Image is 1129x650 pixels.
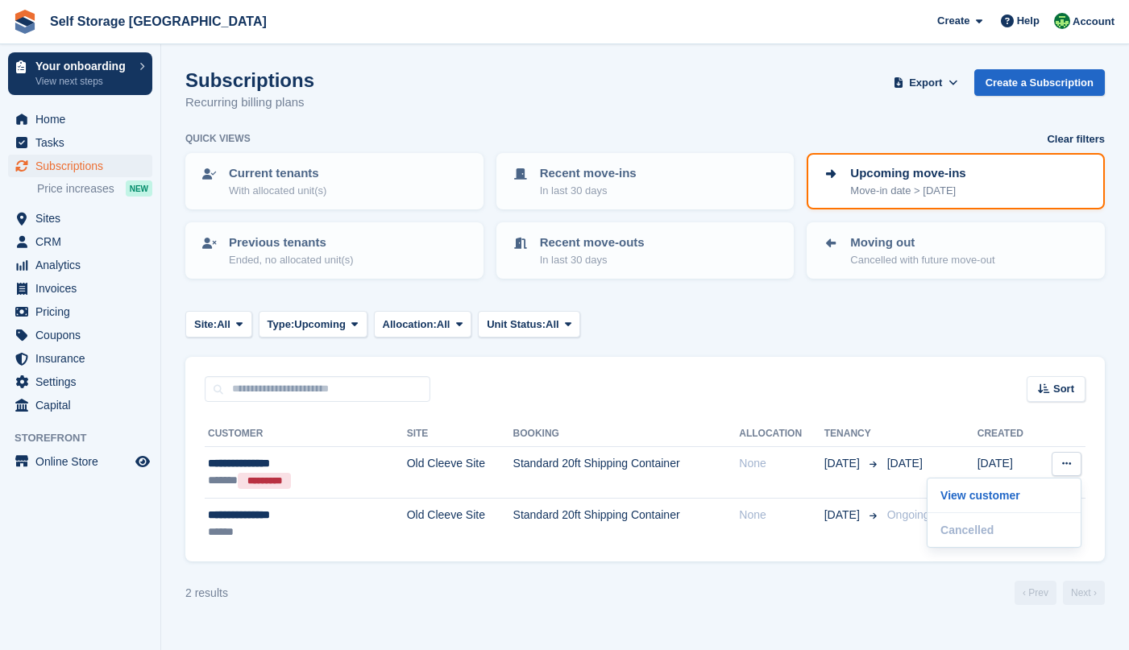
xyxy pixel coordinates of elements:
[35,300,132,323] span: Pricing
[513,421,740,447] th: Booking
[850,183,965,199] p: Move-in date > [DATE]
[35,394,132,416] span: Capital
[8,230,152,253] a: menu
[513,498,740,549] td: Standard 20ft Shipping Container
[35,347,132,370] span: Insurance
[437,317,450,333] span: All
[374,311,472,337] button: Allocation: All
[8,277,152,300] a: menu
[890,69,961,96] button: Export
[407,498,513,549] td: Old Cleeve Site
[185,69,314,91] h1: Subscriptions
[8,52,152,95] a: Your onboarding View next steps
[478,311,580,337] button: Unit Status: All
[1063,581,1105,605] a: Next
[187,224,482,277] a: Previous tenants Ended, no allocated unit(s)
[808,224,1103,277] a: Moving out Cancelled with future move-out
[8,371,152,393] a: menu
[8,131,152,154] a: menu
[1015,581,1056,605] a: Previous
[540,234,645,252] p: Recent move-outs
[1073,14,1114,30] span: Account
[977,421,1040,447] th: Created
[185,131,251,146] h6: Quick views
[126,180,152,197] div: NEW
[35,230,132,253] span: CRM
[1053,381,1074,397] span: Sort
[35,371,132,393] span: Settings
[513,447,740,499] td: Standard 20ft Shipping Container
[194,317,217,333] span: Site:
[229,183,326,199] p: With allocated unit(s)
[850,164,965,183] p: Upcoming move-ins
[887,508,930,521] span: Ongoing
[824,421,881,447] th: Tenancy
[35,450,132,473] span: Online Store
[1011,581,1108,605] nav: Page
[268,317,295,333] span: Type:
[407,447,513,499] td: Old Cleeve Site
[808,155,1103,208] a: Upcoming move-ins Move-in date > [DATE]
[934,485,1074,506] a: View customer
[217,317,230,333] span: All
[739,421,824,447] th: Allocation
[977,447,1040,499] td: [DATE]
[824,455,863,472] span: [DATE]
[44,8,273,35] a: Self Storage [GEOGRAPHIC_DATA]
[35,277,132,300] span: Invoices
[37,181,114,197] span: Price increases
[229,164,326,183] p: Current tenants
[35,74,131,89] p: View next steps
[540,183,637,199] p: In last 30 days
[8,254,152,276] a: menu
[540,164,637,183] p: Recent move-ins
[187,155,482,208] a: Current tenants With allocated unit(s)
[407,421,513,447] th: Site
[974,69,1105,96] a: Create a Subscription
[824,507,863,524] span: [DATE]
[498,224,793,277] a: Recent move-outs In last 30 days
[487,317,546,333] span: Unit Status:
[8,450,152,473] a: menu
[546,317,559,333] span: All
[937,13,969,29] span: Create
[1054,13,1070,29] img: Mackenzie Wells
[383,317,437,333] span: Allocation:
[185,93,314,112] p: Recurring billing plans
[35,254,132,276] span: Analytics
[259,311,367,337] button: Type: Upcoming
[35,60,131,72] p: Your onboarding
[205,421,407,447] th: Customer
[13,10,37,34] img: stora-icon-8386f47178a22dfd0bd8f6a31ec36ba5ce8667c1dd55bd0f319d3a0aa187defe.svg
[185,585,228,602] div: 2 results
[35,207,132,230] span: Sites
[8,207,152,230] a: menu
[35,131,132,154] span: Tasks
[35,155,132,177] span: Subscriptions
[498,155,793,208] a: Recent move-ins In last 30 days
[739,507,824,524] div: None
[739,455,824,472] div: None
[229,234,354,252] p: Previous tenants
[1017,13,1040,29] span: Help
[8,347,152,370] a: menu
[8,324,152,346] a: menu
[229,252,354,268] p: Ended, no allocated unit(s)
[15,430,160,446] span: Storefront
[133,452,152,471] a: Preview store
[909,75,942,91] span: Export
[850,234,994,252] p: Moving out
[1047,131,1105,147] a: Clear filters
[8,300,152,323] a: menu
[35,108,132,130] span: Home
[8,394,152,416] a: menu
[8,108,152,130] a: menu
[37,180,152,197] a: Price increases NEW
[8,155,152,177] a: menu
[35,324,132,346] span: Coupons
[934,520,1074,540] p: Cancelled
[850,252,994,268] p: Cancelled with future move-out
[294,317,346,333] span: Upcoming
[540,252,645,268] p: In last 30 days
